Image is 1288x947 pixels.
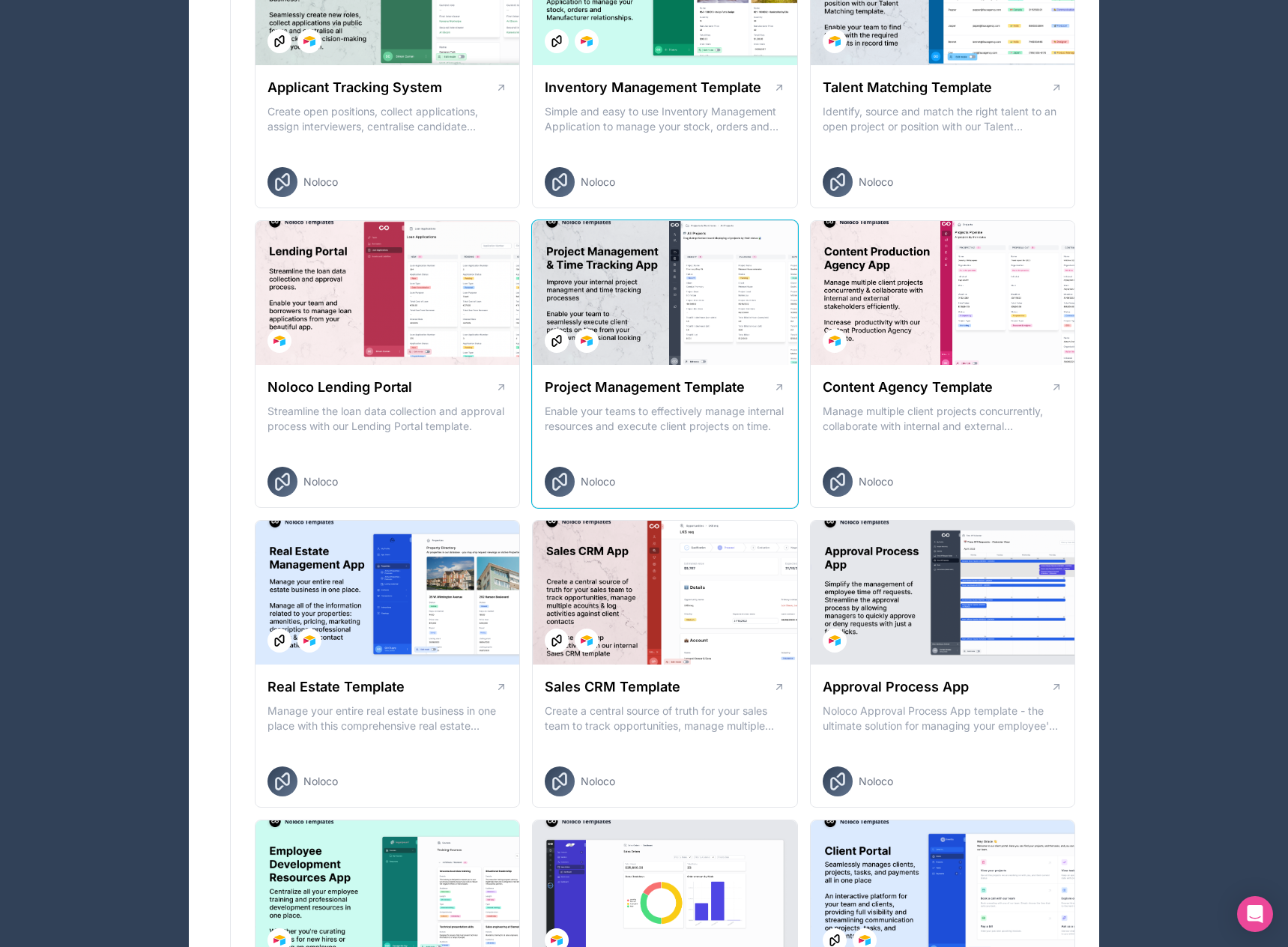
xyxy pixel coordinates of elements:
span: Noloco [303,774,338,789]
span: Noloco [303,474,338,489]
span: Noloco [303,175,338,190]
p: Noloco Approval Process App template - the ultimate solution for managing your employee's time of... [823,704,1062,733]
img: Airtable Logo [273,335,285,347]
span: Noloco [859,774,893,789]
p: Identify, source and match the right talent to an open project or position with our Talent Matchi... [823,104,1062,134]
img: Airtable Logo [551,934,563,946]
img: Airtable Logo [859,934,871,946]
img: Airtable Logo [303,635,315,647]
h1: Inventory Management Template [545,77,761,98]
img: Airtable Logo [581,635,593,647]
img: Airtable Logo [581,35,593,47]
img: Airtable Logo [829,335,841,347]
p: Manage multiple client projects concurrently, collaborate with internal and external stakeholders... [823,404,1062,434]
h1: Approval Process App [823,677,969,698]
img: Airtable Logo [303,35,315,47]
div: Open Intercom Messenger [1237,896,1273,932]
p: Enable your teams to effectively manage internal resources and execute client projects on time. [545,404,784,434]
h1: Applicant Tracking System [267,77,442,98]
p: Create a central source of truth for your sales team to track opportunities, manage multiple acco... [545,704,784,733]
span: Noloco [581,175,615,190]
img: Airtable Logo [581,335,593,347]
span: Noloco [581,774,615,789]
h1: Real Estate Template [267,677,405,698]
h1: Talent Matching Template [823,77,992,98]
p: Streamline the loan data collection and approval process with our Lending Portal template. [267,404,507,434]
img: Airtable Logo [273,934,285,946]
p: Manage your entire real estate business in one place with this comprehensive real estate transact... [267,704,507,733]
h1: Sales CRM Template [545,677,680,698]
h1: Content Agency Template [823,377,993,398]
img: Airtable Logo [829,35,841,47]
span: Noloco [859,474,893,489]
p: Create open positions, collect applications, assign interviewers, centralise candidate feedback a... [267,104,507,134]
span: Noloco [859,175,893,190]
img: Airtable Logo [829,635,841,647]
h1: Project Management Template [545,377,745,398]
p: Simple and easy to use Inventory Management Application to manage your stock, orders and Manufact... [545,104,784,134]
span: Noloco [581,474,615,489]
h1: Noloco Lending Portal [267,377,412,398]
